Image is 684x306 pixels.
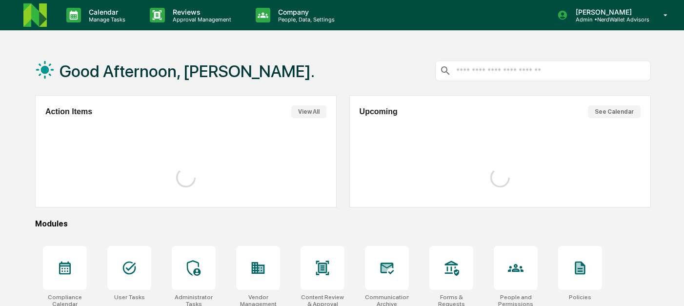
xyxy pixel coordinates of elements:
div: User Tasks [114,294,145,301]
p: Approval Management [165,16,236,23]
p: [PERSON_NAME] [568,8,649,16]
h2: Action Items [45,107,92,116]
button: See Calendar [588,105,641,118]
div: Policies [569,294,591,301]
p: Calendar [81,8,130,16]
p: Reviews [165,8,236,16]
div: Modules [35,219,651,228]
p: People, Data, Settings [270,16,340,23]
h2: Upcoming [360,107,398,116]
p: Manage Tasks [81,16,130,23]
button: View All [291,105,326,118]
p: Admin • NerdWallet Advisors [568,16,649,23]
img: logo [23,3,47,27]
p: Company [270,8,340,16]
h1: Good Afternoon, [PERSON_NAME]. [60,61,315,81]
